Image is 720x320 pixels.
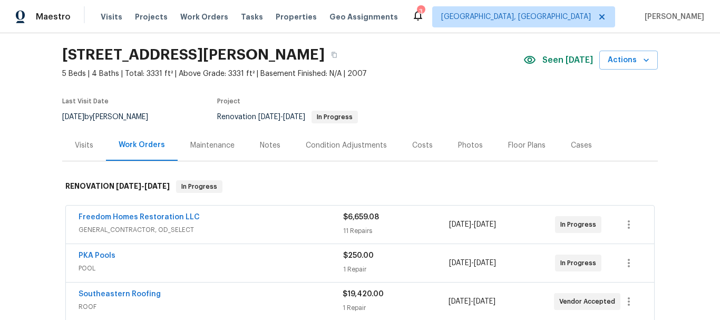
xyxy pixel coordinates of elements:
[473,298,495,305] span: [DATE]
[449,259,471,267] span: [DATE]
[62,69,523,79] span: 5 Beds | 4 Baths | Total: 3331 ft² | Above Grade: 3331 ft² | Basement Finished: N/A | 2007
[449,221,471,228] span: [DATE]
[217,98,240,104] span: Project
[343,214,379,221] span: $6,659.08
[325,45,344,64] button: Copy Address
[62,111,161,123] div: by [PERSON_NAME]
[640,12,704,22] span: [PERSON_NAME]
[306,140,387,151] div: Condition Adjustments
[144,182,170,190] span: [DATE]
[449,219,496,230] span: -
[343,264,449,275] div: 1 Repair
[329,12,398,22] span: Geo Assignments
[75,140,93,151] div: Visits
[542,55,593,65] span: Seen [DATE]
[343,290,384,298] span: $19,420.00
[343,303,448,313] div: 1 Repair
[449,258,496,268] span: -
[343,252,374,259] span: $250.00
[313,114,357,120] span: In Progress
[449,296,495,307] span: -
[177,181,221,192] span: In Progress
[559,296,619,307] span: Vendor Accepted
[258,113,280,121] span: [DATE]
[65,180,170,193] h6: RENOVATION
[36,12,71,22] span: Maestro
[62,113,84,121] span: [DATE]
[474,259,496,267] span: [DATE]
[79,302,343,312] span: ROOF
[343,226,449,236] div: 11 Repairs
[417,6,424,17] div: 3
[79,252,115,259] a: PKA Pools
[119,140,165,150] div: Work Orders
[412,140,433,151] div: Costs
[79,214,200,221] a: Freedom Homes Restoration LLC
[474,221,496,228] span: [DATE]
[441,12,591,22] span: [GEOGRAPHIC_DATA], [GEOGRAPHIC_DATA]
[79,290,161,298] a: Southeastern Roofing
[79,225,343,235] span: GENERAL_CONTRACTOR, OD_SELECT
[283,113,305,121] span: [DATE]
[560,258,600,268] span: In Progress
[79,263,343,274] span: POOL
[180,12,228,22] span: Work Orders
[241,13,263,21] span: Tasks
[599,51,658,70] button: Actions
[608,54,649,67] span: Actions
[276,12,317,22] span: Properties
[458,140,483,151] div: Photos
[560,219,600,230] span: In Progress
[101,12,122,22] span: Visits
[190,140,235,151] div: Maintenance
[260,140,280,151] div: Notes
[258,113,305,121] span: -
[217,113,358,121] span: Renovation
[62,170,658,203] div: RENOVATION [DATE]-[DATE]In Progress
[135,12,168,22] span: Projects
[449,298,471,305] span: [DATE]
[508,140,546,151] div: Floor Plans
[116,182,170,190] span: -
[62,50,325,60] h2: [STREET_ADDRESS][PERSON_NAME]
[116,182,141,190] span: [DATE]
[571,140,592,151] div: Cases
[62,98,109,104] span: Last Visit Date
